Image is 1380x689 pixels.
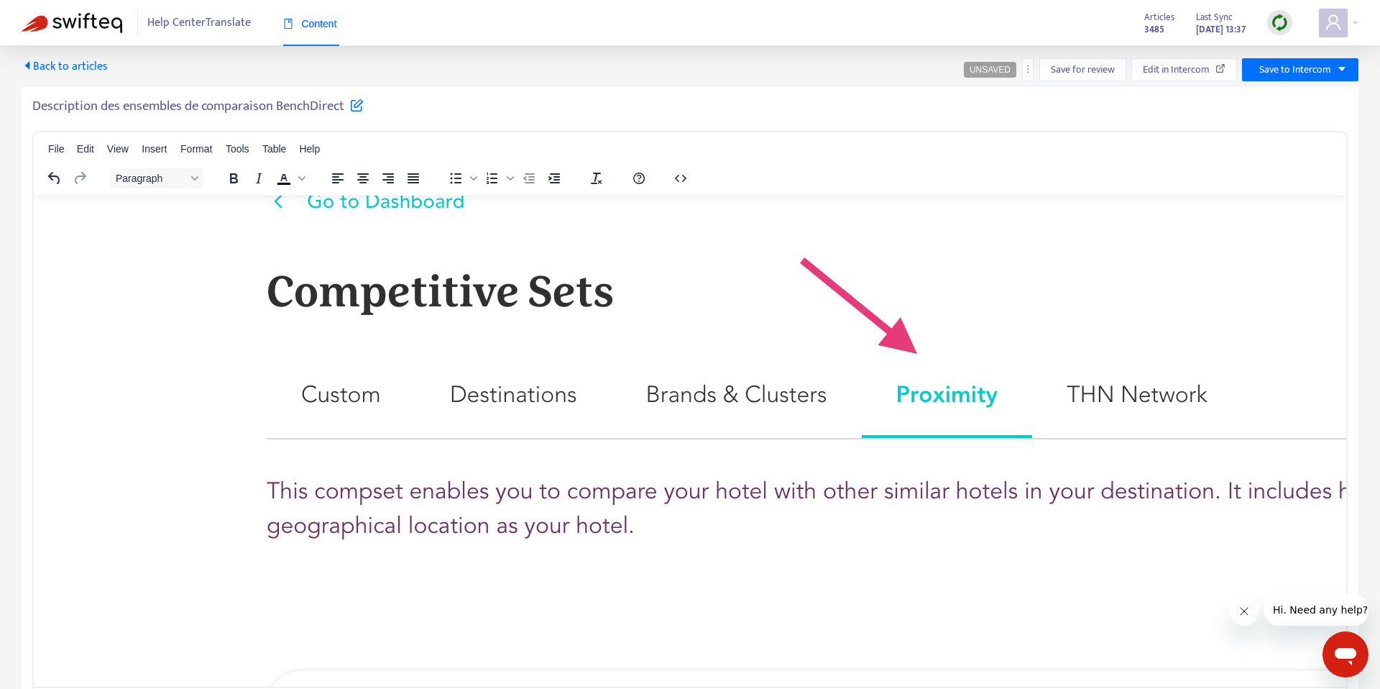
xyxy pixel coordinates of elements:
div: Text color Black [272,168,308,188]
button: Save to Intercomcaret-down [1242,58,1358,81]
span: Last Sync [1196,9,1233,25]
button: Align right [376,168,400,188]
span: Edit in Intercom [1143,62,1210,78]
button: Align center [351,168,375,188]
span: Table [262,143,286,155]
span: Content [283,18,337,29]
button: Undo [42,168,67,188]
span: Tools [226,143,249,155]
button: Increase indent [542,168,566,188]
span: Edit [77,143,94,155]
span: Save for review [1051,62,1115,78]
iframe: Close message [1230,597,1259,626]
h5: Description des ensembles de comparaison BenchDirect [32,98,364,115]
button: more [1022,58,1034,81]
span: Back to articles [22,57,108,76]
iframe: Rich Text Area [34,196,1346,687]
iframe: Message from company [1264,594,1368,626]
span: Insert [142,143,167,155]
div: Bullet list [443,168,479,188]
span: File [48,143,65,155]
div: Numbered list [480,168,516,188]
span: Help [299,143,320,155]
button: Edit in Intercom [1131,58,1237,81]
button: Decrease indent [517,168,541,188]
button: Bold [221,168,246,188]
span: Help Center Translate [147,9,251,37]
span: caret-down [1337,64,1347,74]
span: Format [180,143,212,155]
span: Articles [1144,9,1174,25]
span: Paragraph [116,173,186,184]
img: Swifteq [22,13,122,33]
button: Justify [401,168,425,188]
span: user [1325,14,1342,31]
strong: 3485 [1144,22,1164,37]
img: sync.dc5367851b00ba804db3.png [1271,14,1289,32]
span: View [107,143,129,155]
button: Align left [326,168,350,188]
button: Redo [68,168,92,188]
button: Clear formatting [584,168,609,188]
span: caret-left [22,60,33,71]
iframe: Button to launch messaging window [1322,631,1368,677]
strong: [DATE] 13:37 [1196,22,1246,37]
button: Italic [247,168,271,188]
span: more [1023,64,1033,74]
button: Save for review [1039,58,1126,81]
button: Help [627,168,651,188]
span: book [283,19,293,29]
span: UNSAVED [970,65,1011,75]
button: Block Paragraph [110,168,203,188]
span: Save to Intercom [1259,62,1331,78]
